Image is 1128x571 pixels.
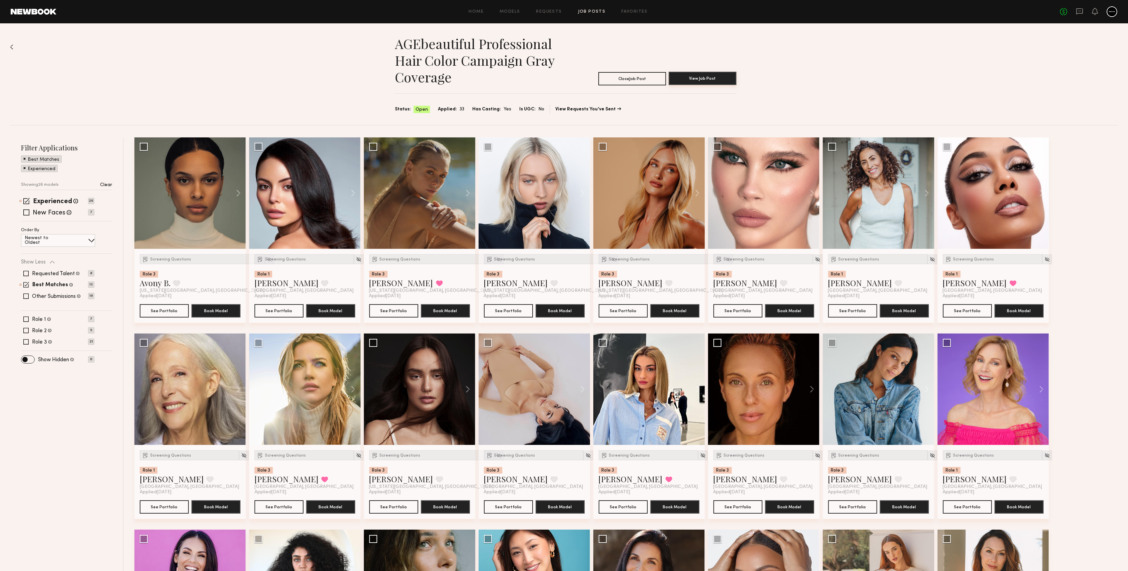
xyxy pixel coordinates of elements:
[395,106,411,113] span: Status:
[765,308,814,313] a: Book Model
[369,304,418,318] button: See Portfolio
[828,474,892,484] a: [PERSON_NAME]
[469,10,484,14] a: Home
[191,500,240,514] button: Book Model
[88,293,94,299] p: 19
[828,277,892,288] a: [PERSON_NAME]
[880,308,929,313] a: Book Model
[1044,256,1050,262] img: Unhide Model
[828,500,877,514] a: See Portfolio
[100,183,112,187] p: Clear
[140,467,157,474] div: Role 1
[930,453,935,458] img: Unhide Model
[372,452,378,459] img: Submission Icon
[880,504,929,509] a: Book Model
[536,504,585,509] a: Book Model
[150,454,191,458] span: Screening Questions
[953,257,994,261] span: Screening Questions
[555,107,621,112] a: View Requests You’ve Sent
[28,157,59,162] p: Best Matches
[599,271,617,277] div: Role 3
[369,467,388,474] div: Role 3
[713,294,814,299] div: Applied [DATE]
[700,453,706,458] img: Unhide Model
[536,500,585,514] button: Book Model
[38,357,69,363] label: Show Hidden
[32,294,76,299] label: Other Submissions
[828,294,929,299] div: Applied [DATE]
[943,294,1044,299] div: Applied [DATE]
[995,308,1044,313] a: Book Model
[369,484,494,490] span: [US_STATE][GEOGRAPHIC_DATA], [GEOGRAPHIC_DATA]
[599,484,698,490] span: [GEOGRAPHIC_DATA], [GEOGRAPHIC_DATA]
[21,183,59,187] p: Showing 26 models
[943,277,1007,288] a: [PERSON_NAME]
[650,304,699,318] button: Book Model
[254,294,355,299] div: Applied [DATE]
[421,308,470,313] a: Book Model
[257,452,263,459] img: Submission Icon
[486,256,493,262] img: Submission Icon
[10,44,13,50] img: Back to previous page
[484,490,585,495] div: Applied [DATE]
[484,500,533,514] a: See Portfolio
[599,500,648,514] a: See Portfolio
[486,452,493,459] img: Submission Icon
[28,167,55,171] p: Experienced
[943,271,961,277] div: Role 1
[599,304,648,318] button: See Portfolio
[484,474,548,484] a: [PERSON_NAME]
[32,317,46,322] label: Role 1
[32,328,47,334] label: Role 2
[369,294,470,299] div: Applied [DATE]
[32,282,68,288] label: Best Matches
[265,257,306,261] span: Screening Questions
[257,256,263,262] img: Submission Icon
[828,271,846,277] div: Role 1
[369,277,433,288] a: [PERSON_NAME]
[254,467,273,474] div: Role 3
[1044,453,1050,458] img: Unhide Model
[578,10,606,14] a: Job Posts
[140,490,240,495] div: Applied [DATE]
[828,484,928,490] span: [GEOGRAPHIC_DATA], [GEOGRAPHIC_DATA]
[88,356,94,363] p: 0
[484,304,533,318] button: See Portfolio
[943,288,1042,294] span: [GEOGRAPHIC_DATA], [GEOGRAPHIC_DATA]
[828,288,928,294] span: [GEOGRAPHIC_DATA], [GEOGRAPHIC_DATA]
[713,474,777,484] a: [PERSON_NAME]
[241,453,247,458] img: Unhide Model
[494,257,535,261] span: Screening Questions
[538,106,544,113] span: No
[995,504,1044,509] a: Book Model
[484,277,548,288] a: [PERSON_NAME]
[713,500,762,514] button: See Portfolio
[438,106,457,113] span: Applied:
[369,500,418,514] button: See Portfolio
[484,294,585,299] div: Applied [DATE]
[669,72,736,85] a: View Job Post
[650,500,699,514] button: Book Model
[599,294,699,299] div: Applied [DATE]
[650,308,699,313] a: Book Model
[765,504,814,509] a: Book Model
[306,504,355,509] a: Book Model
[254,484,354,490] span: [GEOGRAPHIC_DATA], [GEOGRAPHIC_DATA]
[713,271,732,277] div: Role 3
[140,271,158,277] div: Role 3
[930,256,935,262] img: Unhide Model
[140,474,204,484] a: [PERSON_NAME]
[306,304,355,318] button: Book Model
[254,271,272,277] div: Role 1
[140,484,239,490] span: [GEOGRAPHIC_DATA], [GEOGRAPHIC_DATA]
[716,452,722,459] img: Submission Icon
[943,304,992,318] button: See Portfolio
[943,484,1042,490] span: [GEOGRAPHIC_DATA], [GEOGRAPHIC_DATA]
[306,500,355,514] button: Book Model
[713,304,762,318] button: See Portfolio
[140,500,189,514] button: See Portfolio
[140,288,264,294] span: [US_STATE][GEOGRAPHIC_DATA], [GEOGRAPHIC_DATA]
[254,474,319,484] a: [PERSON_NAME]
